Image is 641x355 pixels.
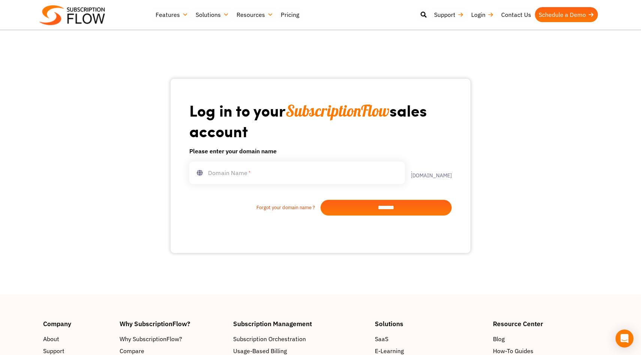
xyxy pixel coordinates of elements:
a: Forgot your domain name ? [189,204,320,211]
img: Subscriptionflow [39,5,105,25]
span: Blog [493,334,505,343]
span: Why SubscriptionFlow? [120,334,182,343]
h6: Please enter your domain name [189,147,452,156]
a: Login [467,7,497,22]
h1: Log in to your sales account [189,100,452,141]
a: SaaS [375,334,485,343]
a: Solutions [192,7,233,22]
a: Blog [493,334,598,343]
span: SaaS [375,334,388,343]
a: Features [152,7,192,22]
label: .[DOMAIN_NAME] [405,168,452,178]
a: Pricing [277,7,303,22]
a: About [43,334,112,343]
a: Subscription Orchestration [233,334,367,343]
span: SubscriptionFlow [286,101,389,121]
a: Support [430,7,467,22]
a: Contact Us [497,7,535,22]
h4: Subscription Management [233,321,367,327]
h4: Why SubscriptionFlow? [120,321,226,327]
span: Subscription Orchestration [233,334,306,343]
a: Schedule a Demo [535,7,598,22]
span: About [43,334,59,343]
a: Resources [233,7,277,22]
h4: Resource Center [493,321,598,327]
div: Open Intercom Messenger [616,330,634,348]
a: Why SubscriptionFlow? [120,334,226,343]
h4: Solutions [375,321,485,327]
h4: Company [43,321,112,327]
